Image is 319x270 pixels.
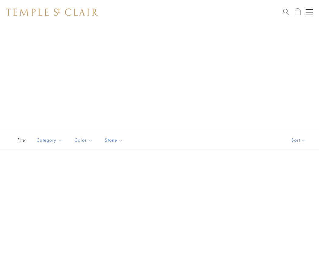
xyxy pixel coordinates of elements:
[100,133,128,147] button: Stone
[283,8,290,16] a: Search
[71,137,97,144] span: Color
[33,137,67,144] span: Category
[6,9,98,16] img: Temple St. Clair
[32,133,67,147] button: Category
[70,133,97,147] button: Color
[295,8,300,16] a: Open Shopping Bag
[278,131,319,150] button: Show sort by
[306,9,313,16] button: Open navigation
[102,137,128,144] span: Stone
